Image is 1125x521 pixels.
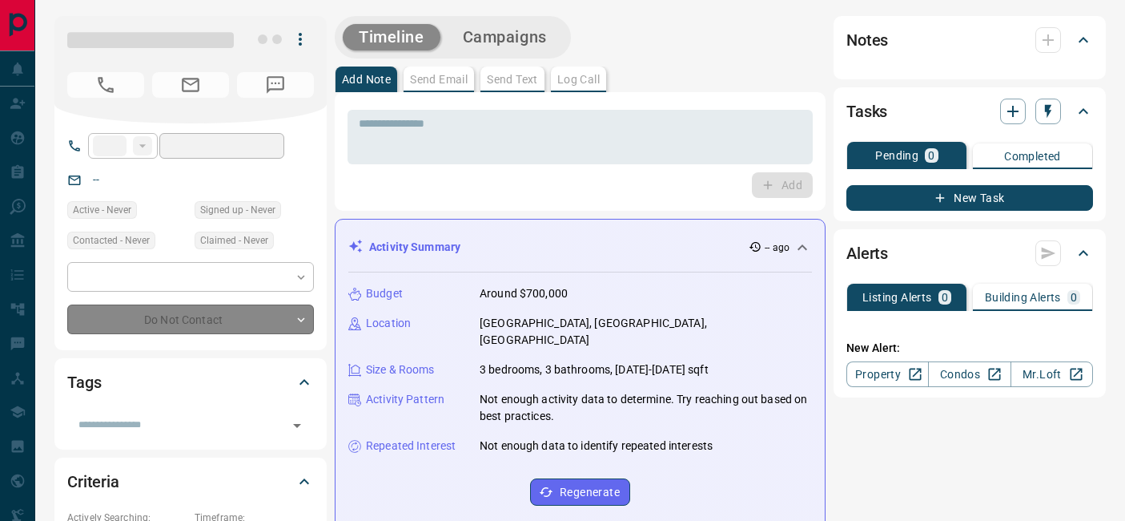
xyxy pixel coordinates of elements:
[480,438,713,454] p: Not enough data to identify repeated interests
[480,315,812,349] p: [GEOGRAPHIC_DATA], [GEOGRAPHIC_DATA], [GEOGRAPHIC_DATA]
[67,305,314,334] div: Do Not Contact
[200,202,275,218] span: Signed up - Never
[530,479,630,506] button: Regenerate
[67,469,119,495] h2: Criteria
[67,363,314,402] div: Tags
[447,24,563,50] button: Campaigns
[846,234,1093,273] div: Alerts
[928,361,1010,387] a: Condos
[480,361,709,378] p: 3 bedrooms, 3 bathrooms, [DATE]-[DATE] sqft
[366,438,456,454] p: Repeated Interest
[985,292,1061,303] p: Building Alerts
[366,285,403,302] p: Budget
[237,72,314,98] span: No Number
[1010,361,1093,387] a: Mr.Loft
[846,340,1093,357] p: New Alert:
[366,315,411,332] p: Location
[480,391,812,425] p: Not enough activity data to determine. Try reaching out based on best practices.
[846,27,888,53] h2: Notes
[928,150,934,161] p: 0
[862,292,932,303] p: Listing Alerts
[480,285,568,302] p: Around $700,000
[765,240,790,255] p: -- ago
[846,240,888,266] h2: Alerts
[846,99,887,124] h2: Tasks
[846,21,1093,59] div: Notes
[1004,151,1061,162] p: Completed
[342,74,391,85] p: Add Note
[286,414,308,437] button: Open
[846,185,1093,211] button: New Task
[366,361,435,378] p: Size & Rooms
[67,370,101,395] h2: Tags
[846,92,1093,131] div: Tasks
[1071,292,1077,303] p: 0
[67,462,314,501] div: Criteria
[942,292,948,303] p: 0
[152,72,229,98] span: No Email
[366,391,444,408] p: Activity Pattern
[348,232,812,262] div: Activity Summary-- ago
[67,72,144,98] span: No Number
[73,202,131,218] span: Active - Never
[846,361,929,387] a: Property
[200,232,268,248] span: Claimed - Never
[73,232,150,248] span: Contacted - Never
[93,173,99,186] a: --
[343,24,440,50] button: Timeline
[875,150,918,161] p: Pending
[369,239,460,256] p: Activity Summary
